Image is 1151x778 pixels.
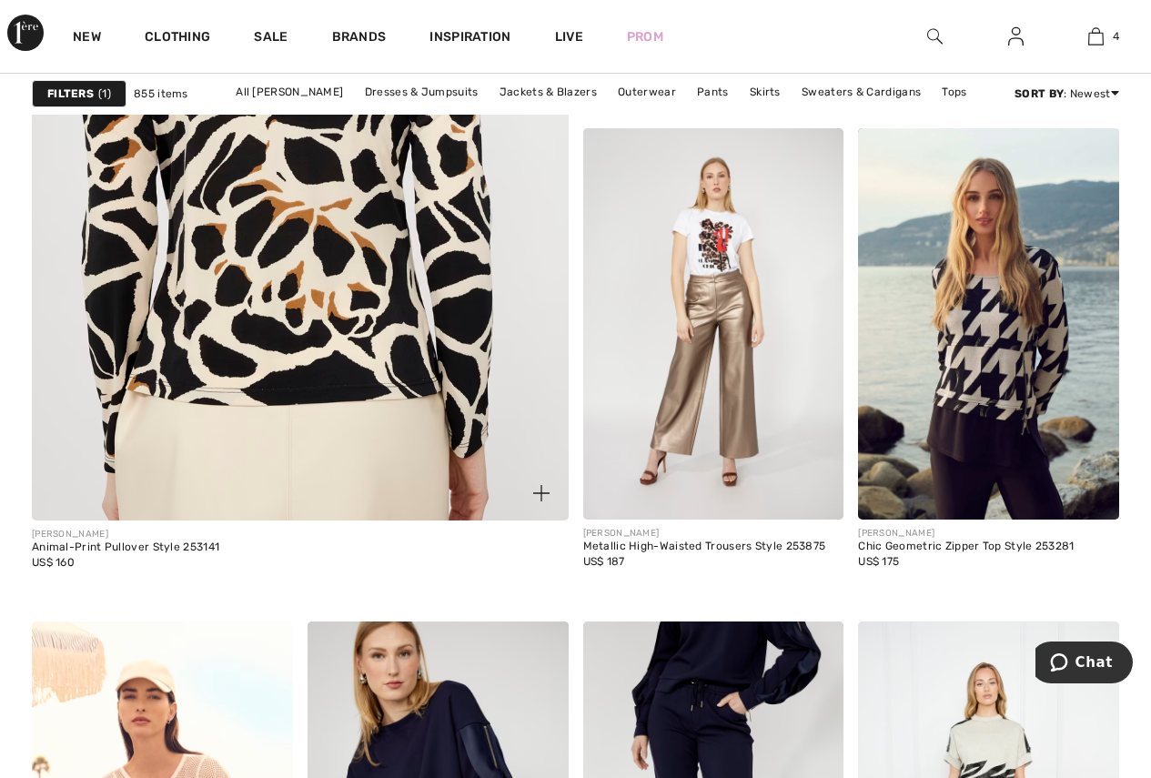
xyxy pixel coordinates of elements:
[254,29,288,48] a: Sale
[32,556,75,569] span: US$ 160
[858,541,1074,553] div: Chic Geometric Zipper Top Style 253281
[98,86,111,102] span: 1
[356,80,488,104] a: Dresses & Jumpsuits
[1056,25,1136,47] a: 4
[741,80,790,104] a: Skirts
[1015,86,1119,102] div: : Newest
[994,25,1038,48] a: Sign In
[332,29,387,48] a: Brands
[583,541,826,553] div: Metallic High-Waisted Trousers Style 253875
[583,555,625,568] span: US$ 187
[32,541,219,554] div: Animal-Print Pullover Style 253141
[145,29,210,48] a: Clothing
[858,527,1074,541] div: [PERSON_NAME]
[490,80,606,104] a: Jackets & Blazers
[933,80,975,104] a: Tops
[927,25,943,47] img: search the website
[134,86,188,102] span: 855 items
[227,80,352,104] a: All [PERSON_NAME]
[583,527,826,541] div: [PERSON_NAME]
[1113,28,1119,45] span: 4
[1015,87,1064,100] strong: Sort By
[47,86,94,102] strong: Filters
[793,80,930,104] a: Sweaters & Cardigans
[583,128,844,520] img: Metallic High-Waisted Trousers Style 253875. Pewter metallic
[533,485,550,501] img: plus_v2.svg
[858,128,1119,520] img: Chic Geometric Zipper Top Style 253281. Beige/Black
[688,80,738,104] a: Pants
[1008,25,1024,47] img: My Info
[7,15,44,51] img: 1ère Avenue
[609,80,685,104] a: Outerwear
[429,29,510,48] span: Inspiration
[858,555,899,568] span: US$ 175
[555,27,583,46] a: Live
[1088,25,1104,47] img: My Bag
[1035,642,1133,687] iframe: Opens a widget where you can chat to one of our agents
[32,528,219,541] div: [PERSON_NAME]
[73,29,101,48] a: New
[627,27,663,46] a: Prom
